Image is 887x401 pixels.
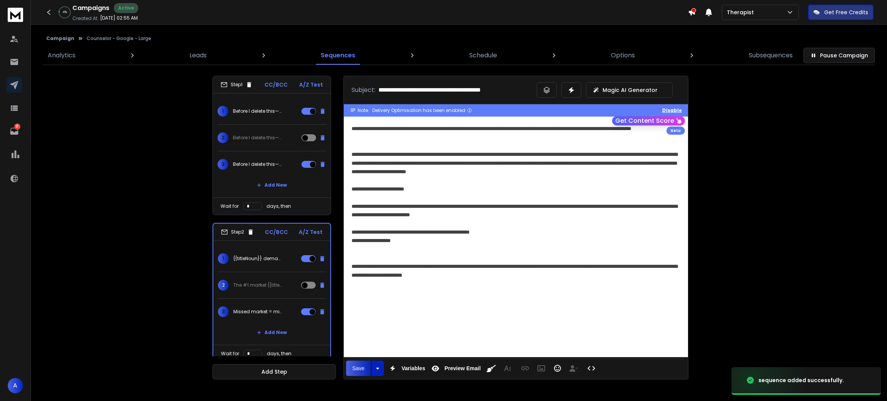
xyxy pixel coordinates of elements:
[469,51,497,60] p: Schedule
[484,361,499,376] button: Clean HTML
[358,107,369,114] span: Note:
[48,51,75,60] p: Analytics
[185,46,211,65] a: Leads
[8,8,23,22] img: logo
[266,203,291,209] p: days, then
[100,15,138,21] p: [DATE] 02:55 AM
[316,46,360,65] a: Sequences
[321,51,355,60] p: Sequences
[221,351,239,357] p: Wait for
[218,132,228,143] span: 2
[72,15,99,22] p: Created At:
[351,85,375,95] p: Subject:
[114,3,138,13] div: Active
[218,159,228,170] span: 3
[534,361,549,376] button: Insert Image (Ctrl+P)
[8,378,23,393] button: A
[346,361,371,376] button: Save
[233,256,283,262] p: {{titleNoun}} demand is rising
[233,309,283,315] p: Missed market = missed money
[7,124,22,139] a: 21
[218,106,228,117] span: 1
[299,81,323,89] p: A/Z Test
[428,361,482,376] button: Preview Email
[606,46,639,65] a: Options
[602,86,658,94] p: Magic AI Generator
[465,46,502,65] a: Schedule
[251,325,293,340] button: Add New
[213,364,336,379] button: Add Step
[233,135,282,141] p: Before I delete this—should I send details?
[213,76,331,215] li: Step1CC/BCCA/Z Test1Before I delete this—should I send details?2Before I delete this—should I sen...
[265,228,288,236] p: CC/BCC
[221,203,239,209] p: Wait for
[299,228,323,236] p: A/Z Test
[808,5,874,20] button: Get Free Credits
[218,280,229,291] span: 2
[586,82,673,98] button: Magic AI Generator
[758,376,844,384] div: sequence added successfully.
[72,3,109,13] h1: Campaigns
[189,51,207,60] p: Leads
[233,161,282,167] p: Before I delete this—should I send details?
[584,361,599,376] button: Code View
[727,8,757,16] p: Therapist
[63,10,67,15] p: 4 %
[666,127,685,135] div: Beta
[824,8,868,16] p: Get Free Credits
[251,177,293,193] button: Add New
[550,361,565,376] button: Emoticons
[233,282,283,288] p: The #1 market {{titleLCP}} overlook (still!)
[744,46,797,65] a: Subsequences
[87,35,151,42] p: Counselor - Google - Large
[221,229,254,236] div: Step 2
[612,116,685,125] button: Get Content Score
[385,361,427,376] button: Variables
[662,107,682,114] button: Disable
[611,51,635,60] p: Options
[400,365,427,372] span: Variables
[264,81,288,89] p: CC/BCC
[221,81,253,88] div: Step 1
[372,107,472,114] div: Delivery Optimisation has been enabled
[500,361,515,376] button: More Text
[267,351,291,357] p: days, then
[14,124,20,130] p: 21
[443,365,482,372] span: Preview Email
[749,51,793,60] p: Subsequences
[566,361,581,376] button: Insert Unsubscribe Link
[213,223,331,363] li: Step2CC/BCCA/Z Test1{{titleNoun}} demand is rising2The #1 market {{titleLCP}} overlook (still!)3M...
[803,48,875,63] button: Pause Campaign
[43,46,80,65] a: Analytics
[218,306,229,317] span: 3
[518,361,532,376] button: Insert Link (Ctrl+K)
[46,35,74,42] button: Campaign
[233,108,282,114] p: Before I delete this—should I send details?
[218,253,229,264] span: 1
